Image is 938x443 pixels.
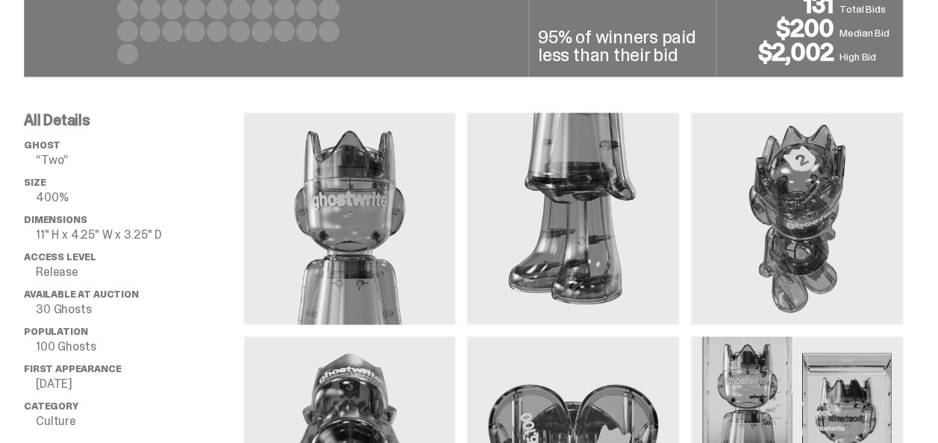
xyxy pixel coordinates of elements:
span: Population [24,325,87,338]
span: Size [24,176,46,189]
p: 100 Ghosts [36,341,244,353]
span: ghost [24,139,60,151]
p: [DATE] [36,378,244,390]
p: 30 Ghosts [36,304,244,315]
span: Available at Auction [24,288,139,301]
p: 11" H x 4.25" W x 3.25" D [36,229,244,241]
p: Median Bid [839,25,893,40]
p: High Bid [839,49,893,64]
p: $200 [725,16,839,40]
img: media gallery image [467,113,679,324]
span: First Appearance [24,362,121,375]
p: Total Bids [839,1,893,16]
p: Release [36,266,244,278]
p: 95% of winners paid less than their bid [538,28,707,64]
span: Dimensions [24,213,87,226]
span: Access Level [24,251,96,263]
p: $2,002 [725,40,839,64]
p: Culture [36,415,244,427]
p: All Details [24,113,244,128]
span: Category [24,400,78,412]
p: “Two” [36,154,244,166]
img: media gallery image [244,113,456,324]
img: media gallery image [691,113,903,324]
p: 400% [36,192,244,204]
